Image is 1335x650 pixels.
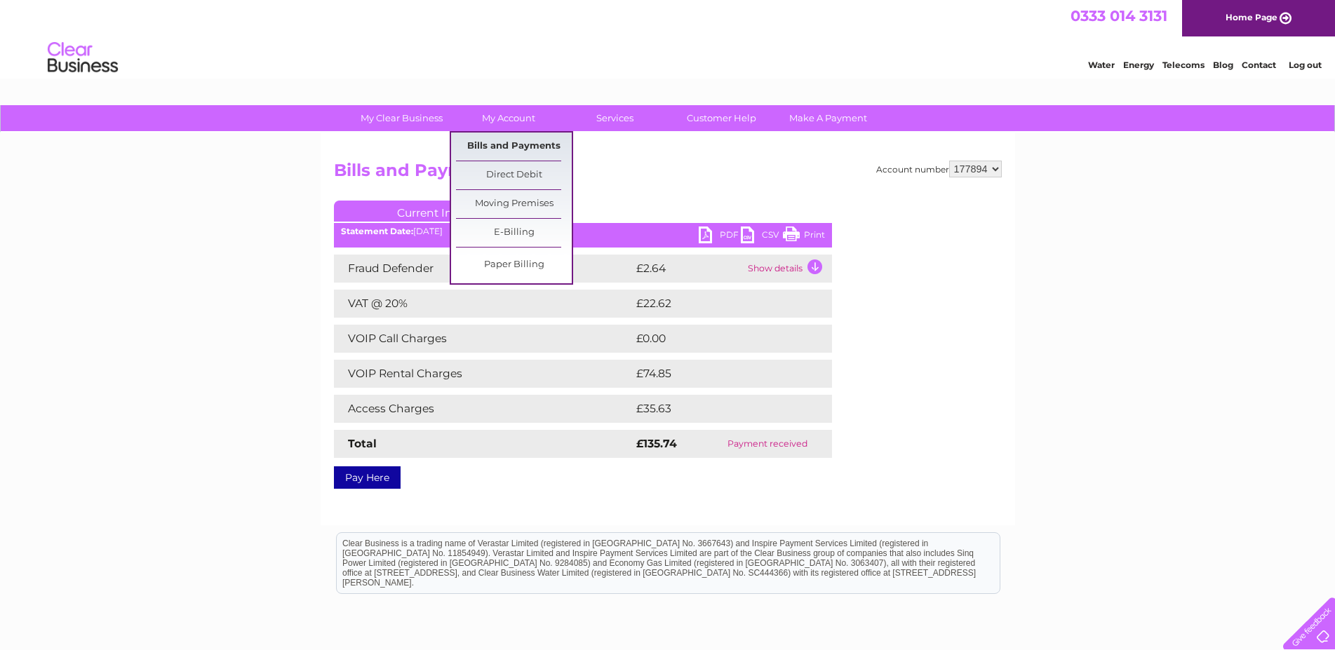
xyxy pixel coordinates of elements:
a: Print [783,226,825,247]
td: £2.64 [633,255,744,283]
a: Make A Payment [770,105,886,131]
a: Paper Billing [456,251,572,279]
a: CSV [741,226,783,247]
a: Water [1088,60,1115,70]
td: Payment received [703,430,831,458]
td: £74.85 [633,360,803,388]
td: VAT @ 20% [334,290,633,318]
td: VOIP Call Charges [334,325,633,353]
td: £22.62 [633,290,803,318]
a: PDF [699,226,741,247]
h2: Bills and Payments [334,161,1002,187]
a: Telecoms [1162,60,1205,70]
td: £0.00 [633,325,800,353]
a: Contact [1242,60,1276,70]
a: Bills and Payments [456,133,572,161]
div: Clear Business is a trading name of Verastar Limited (registered in [GEOGRAPHIC_DATA] No. 3667643... [337,8,1000,68]
td: Show details [744,255,832,283]
td: £35.63 [633,395,803,423]
div: Account number [876,161,1002,177]
td: Access Charges [334,395,633,423]
td: Fraud Defender [334,255,633,283]
a: Log out [1289,60,1322,70]
a: Energy [1123,60,1154,70]
a: Blog [1213,60,1233,70]
strong: £135.74 [636,437,677,450]
a: 0333 014 3131 [1071,7,1167,25]
a: My Account [450,105,566,131]
div: [DATE] [334,226,832,236]
b: Statement Date: [341,226,413,236]
a: E-Billing [456,219,572,247]
a: Pay Here [334,466,401,489]
a: Moving Premises [456,190,572,218]
a: Current Invoice [334,201,544,222]
a: Services [557,105,673,131]
strong: Total [348,437,377,450]
td: VOIP Rental Charges [334,360,633,388]
a: My Clear Business [344,105,459,131]
a: Direct Debit [456,161,572,189]
a: Customer Help [664,105,779,131]
img: logo.png [47,36,119,79]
